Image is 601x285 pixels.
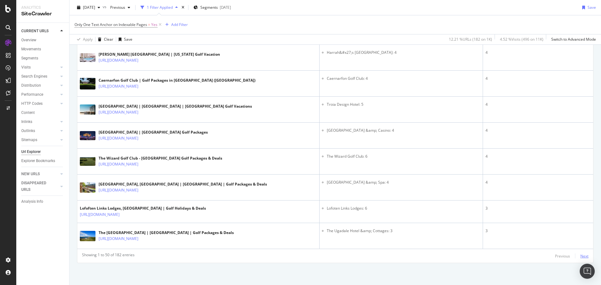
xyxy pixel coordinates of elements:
div: Next [580,253,588,259]
div: Explorer Bookmarks [21,158,55,164]
div: [GEOGRAPHIC_DATA] | [GEOGRAPHIC_DATA] | [GEOGRAPHIC_DATA] Golf Vacations [99,104,252,109]
a: Analysis Info [21,198,65,205]
a: [URL][DOMAIN_NAME] [99,161,138,167]
div: 4.52 % Visits ( 496 on 11K ) [500,37,543,42]
a: [URL][DOMAIN_NAME] [80,211,120,218]
div: CURRENT URLS [21,28,49,34]
div: 4 [485,76,591,81]
div: Segments [21,55,38,62]
div: 4 [485,50,591,55]
span: Only One Text Anchor on Indexable Pages [74,22,147,27]
span: Segments [200,5,218,10]
span: Previous [108,5,125,10]
a: Outlinks [21,128,59,134]
li: The Wizard Golf Club: 6 [327,154,480,159]
button: Next [580,252,588,260]
a: [URL][DOMAIN_NAME] [99,187,138,193]
img: main image [80,182,95,193]
div: Add Filter [171,22,188,27]
span: vs [103,4,108,9]
div: Inlinks [21,119,32,125]
div: 4 [485,180,591,185]
li: The Ugadale Hotel &amp; Cottages: 3 [327,228,480,234]
button: Save [116,34,132,44]
div: Search Engines [21,73,47,80]
div: 3 [485,206,591,211]
div: The Wizard Golf Club - [GEOGRAPHIC_DATA] Golf Packages & Deals [99,155,222,161]
button: 1 Filter Applied [138,3,180,13]
button: Segments[DATE] [191,3,234,13]
a: Sitemaps [21,137,59,143]
div: Caernarfon Golf Club | Golf Packages in [GEOGRAPHIC_DATA] ([GEOGRAPHIC_DATA]) [99,78,255,83]
a: NEW URLS [21,171,59,177]
li: Troia Design Hotel: 5 [327,102,480,107]
div: SiteCrawler [21,10,64,18]
img: main image [80,157,95,166]
div: Apply [83,37,93,42]
div: 4 [485,102,591,107]
a: HTTP Codes [21,100,59,107]
li: Lofoten Links Lodges: 6 [327,206,480,211]
div: [PERSON_NAME] [GEOGRAPHIC_DATA] | [US_STATE] Golf Vacation [99,52,220,57]
span: Yes [151,20,157,29]
div: NEW URLS [21,171,40,177]
button: Add Filter [163,21,188,28]
div: Content [21,109,35,116]
li: Harrah&#x27;s [GEOGRAPHIC_DATA]: 4 [327,50,480,55]
div: The [GEOGRAPHIC_DATA] | [GEOGRAPHIC_DATA] | Golf Packages & Deals [99,230,234,236]
div: [DATE] [220,5,231,10]
a: Movements [21,46,65,53]
a: Url Explorer [21,149,65,155]
img: main image [80,78,95,90]
div: Save [124,37,132,42]
div: Lofoften Links Lodges, [GEOGRAPHIC_DATA] | Golf Holidays & Deals [80,206,206,211]
div: 12.21 % URLs ( 182 on 1K ) [449,37,492,42]
a: Visits [21,64,59,71]
a: [URL][DOMAIN_NAME] [99,135,138,141]
a: [URL][DOMAIN_NAME] [99,236,138,242]
div: Outlinks [21,128,35,134]
div: 3 [485,228,591,234]
div: Previous [555,253,570,259]
a: Performance [21,91,59,98]
div: 4 [485,128,591,133]
a: [URL][DOMAIN_NAME] [99,83,138,89]
div: Open Intercom Messenger [580,264,595,279]
div: Distribution [21,82,41,89]
div: [GEOGRAPHIC_DATA] | [GEOGRAPHIC_DATA] Golf Packages [99,130,208,135]
img: main image [80,53,95,62]
a: [URL][DOMAIN_NAME] [99,109,138,115]
div: HTTP Codes [21,100,43,107]
span: = [148,22,150,27]
a: Inlinks [21,119,59,125]
button: Save [580,3,596,13]
div: 1 Filter Applied [147,5,173,10]
button: Clear [95,34,113,44]
img: main image [80,231,95,241]
a: Overview [21,37,65,43]
a: [URL][DOMAIN_NAME] [99,57,138,64]
button: Apply [74,34,93,44]
div: Movements [21,46,41,53]
div: times [180,4,186,11]
div: Sitemaps [21,137,37,143]
a: CURRENT URLS [21,28,59,34]
div: Analysis Info [21,198,43,205]
a: Distribution [21,82,59,89]
div: Analytics [21,5,64,10]
a: Segments [21,55,65,62]
div: Save [588,5,596,10]
div: Showing 1 to 50 of 182 entries [82,252,135,260]
li: [GEOGRAPHIC_DATA] &amp; Spa: 4 [327,180,480,185]
div: Overview [21,37,36,43]
div: DISAPPEARED URLS [21,180,53,193]
button: Switch to Advanced Mode [549,34,596,44]
img: main image [80,104,95,115]
a: DISAPPEARED URLS [21,180,59,193]
div: [GEOGRAPHIC_DATA], [GEOGRAPHIC_DATA] | [GEOGRAPHIC_DATA] | Golf Packages & Deals [99,181,267,187]
button: Previous [555,252,570,260]
li: [GEOGRAPHIC_DATA] &amp; Casino: 4 [327,128,480,133]
button: Previous [108,3,133,13]
li: Caernarfon Golf Club: 4 [327,76,480,81]
div: Switch to Advanced Mode [551,37,596,42]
